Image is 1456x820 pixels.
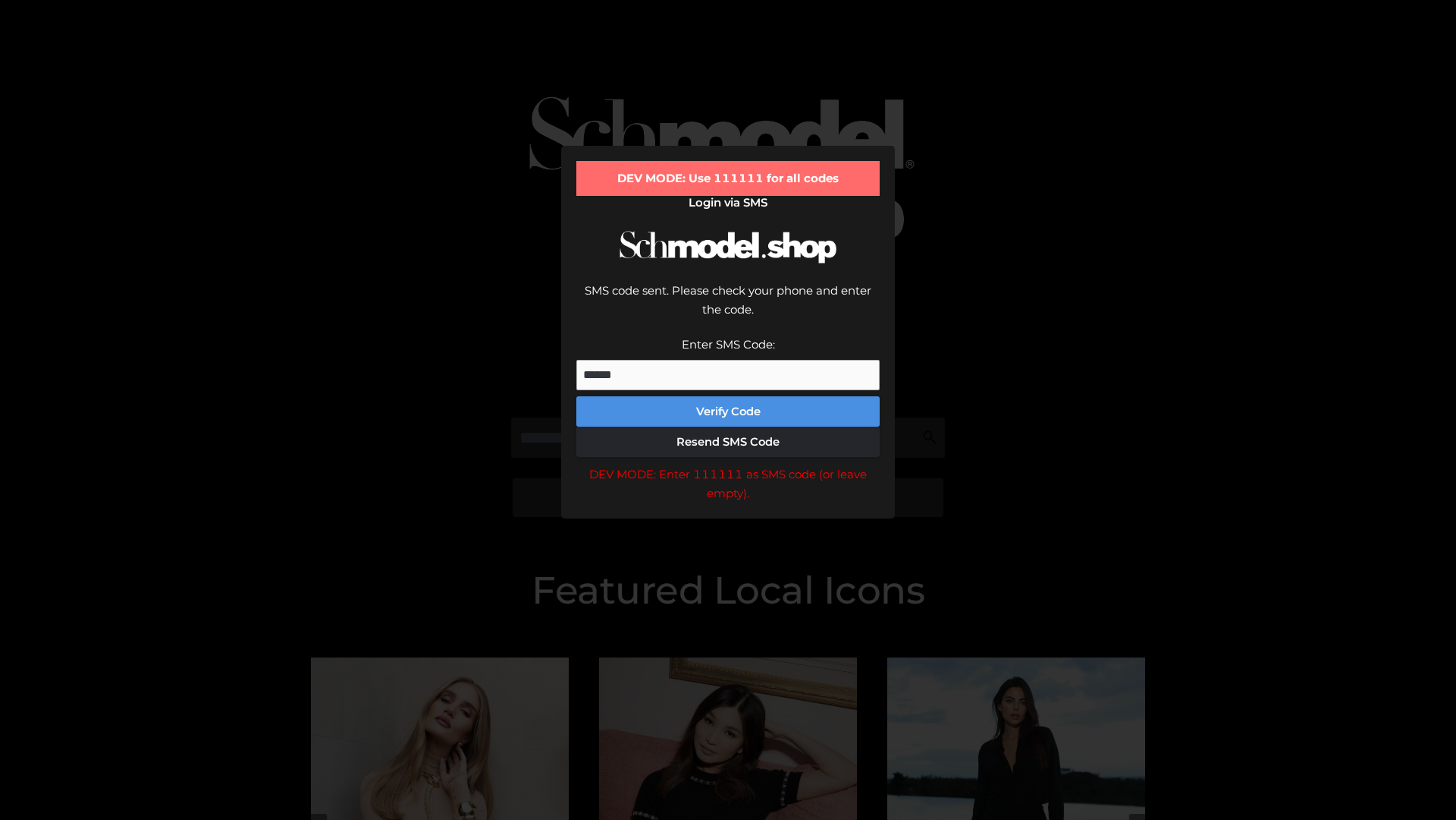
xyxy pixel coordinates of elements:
div: DEV MODE: Enter 111111 as SMS code (or leave empty). [576,465,880,503]
img: Schmodel Logo [614,217,842,277]
h2: Login via SMS [576,196,880,210]
div: SMS code sent. Please check your phone and enter the code. [576,281,880,335]
div: DEV MODE: Use 111111 for all codes [576,161,880,196]
label: Enter SMS Code: [682,337,775,352]
button: Resend SMS Code [576,427,880,457]
button: Verify Code [576,396,880,427]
